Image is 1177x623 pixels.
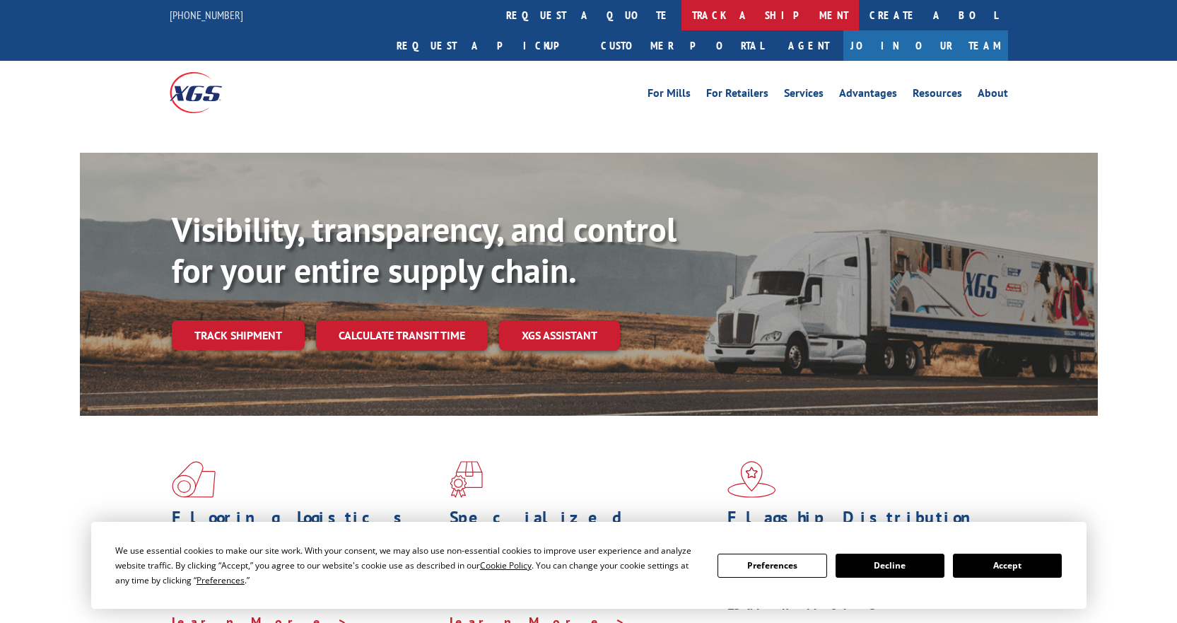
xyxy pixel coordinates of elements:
a: Agent [774,30,843,61]
button: Decline [836,554,944,578]
span: Preferences [197,574,245,586]
a: Learn More > [727,597,903,613]
a: Calculate transit time [316,320,488,351]
a: Customer Portal [590,30,774,61]
a: Services [784,88,824,103]
a: Request a pickup [386,30,590,61]
button: Accept [953,554,1062,578]
a: [PHONE_NUMBER] [170,8,243,22]
b: Visibility, transparency, and control for your entire supply chain. [172,207,677,292]
div: Cookie Consent Prompt [91,522,1087,609]
span: Cookie Policy [480,559,532,571]
a: Resources [913,88,962,103]
a: For Mills [648,88,691,103]
a: Join Our Team [843,30,1008,61]
a: For Retailers [706,88,768,103]
img: xgs-icon-total-supply-chain-intelligence-red [172,461,216,498]
div: We use essential cookies to make our site work. With your consent, we may also use non-essential ... [115,543,701,588]
a: Advantages [839,88,897,103]
h1: Flagship Distribution Model [727,509,995,550]
button: Preferences [718,554,826,578]
a: XGS ASSISTANT [499,320,620,351]
h1: Flooring Logistics Solutions [172,509,439,550]
a: About [978,88,1008,103]
img: xgs-icon-focused-on-flooring-red [450,461,483,498]
img: xgs-icon-flagship-distribution-model-red [727,461,776,498]
a: Track shipment [172,320,305,350]
h1: Specialized Freight Experts [450,509,717,550]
